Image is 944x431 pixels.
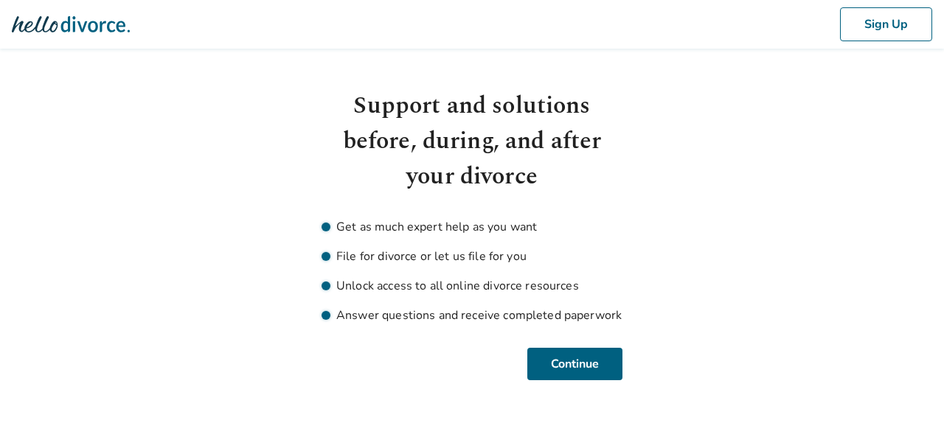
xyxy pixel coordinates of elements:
[840,7,932,41] button: Sign Up
[12,10,130,39] img: Hello Divorce Logo
[322,248,622,265] li: File for divorce or let us file for you
[322,88,622,195] h1: Support and solutions before, during, and after your divorce
[322,218,622,236] li: Get as much expert help as you want
[527,348,622,380] button: Continue
[322,277,622,295] li: Unlock access to all online divorce resources
[322,306,622,324] li: Answer questions and receive completed paperwork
